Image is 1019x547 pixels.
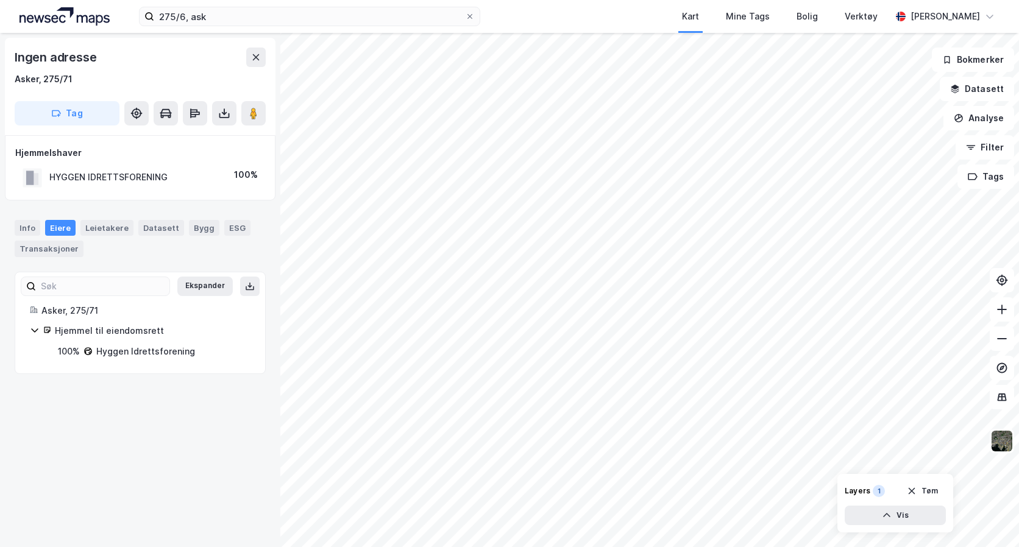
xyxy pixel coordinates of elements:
button: Tags [957,164,1014,189]
button: Analyse [943,106,1014,130]
button: Tøm [899,481,946,501]
div: Layers [845,486,870,496]
div: Eiere [45,220,76,236]
button: Vis [845,506,946,525]
div: Kart [682,9,699,24]
div: Mine Tags [726,9,770,24]
div: Leietakere [80,220,133,236]
input: Søk [36,277,169,295]
div: Asker, 275/71 [41,303,250,318]
div: Bygg [189,220,219,236]
div: Transaksjoner [15,241,83,256]
div: Bolig [797,9,818,24]
input: Søk på adresse, matrikkel, gårdeiere, leietakere eller personer [154,7,465,26]
div: 1 [873,485,885,497]
div: 100% [234,168,258,182]
div: [PERSON_NAME] [911,9,980,24]
button: Tag [15,101,119,125]
img: logo.a4113a55bc3d86da70a041830d287a7e.svg [20,7,110,26]
div: Hyggen Idrettsforening [96,344,195,359]
div: Hjemmelshaver [15,146,265,160]
div: ESG [224,220,250,236]
div: HYGGEN IDRETTSFORENING [49,170,168,185]
button: Filter [956,135,1014,160]
div: Verktøy [845,9,878,24]
img: 9k= [990,429,1014,453]
button: Bokmerker [932,48,1014,72]
div: Info [15,220,40,236]
div: Ingen adresse [15,48,99,67]
div: 100% [58,344,80,359]
button: Ekspander [177,277,233,296]
button: Datasett [940,77,1014,101]
div: Kontrollprogram for chat [958,489,1019,547]
iframe: Chat Widget [958,489,1019,547]
div: Hjemmel til eiendomsrett [55,323,250,338]
div: Asker, 275/71 [15,72,73,86]
div: Datasett [138,220,184,236]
